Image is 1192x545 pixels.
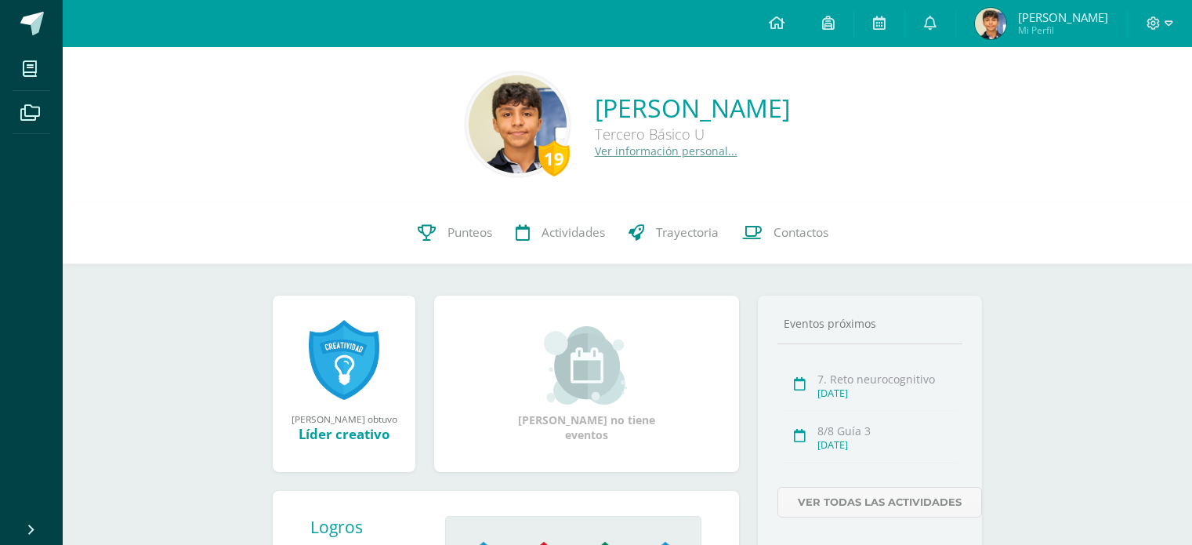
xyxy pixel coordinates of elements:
a: Trayectoria [617,202,730,264]
a: [PERSON_NAME] [595,91,790,125]
div: Líder creativo [288,425,400,443]
div: 8/8 Guía 3 [817,423,958,438]
a: Punteos [406,202,504,264]
div: [DATE] [817,387,958,400]
div: [PERSON_NAME] obtuvo [288,412,400,425]
span: Contactos [774,224,828,241]
div: [PERSON_NAME] no tiene eventos [509,326,665,442]
span: Trayectoria [656,224,719,241]
div: [DATE] [817,438,958,452]
a: Contactos [730,202,840,264]
a: Ver todas las actividades [777,487,982,518]
img: b14a70c19dbffc59b4fecd6f8487f525.png [469,75,567,173]
a: Actividades [504,202,617,264]
div: 7. Reto neurocognitivo [817,372,958,387]
span: [PERSON_NAME] [1018,9,1108,25]
img: event_small.png [544,326,629,405]
span: Actividades [542,224,605,241]
div: Eventos próximos [777,316,962,331]
span: Punteos [447,224,492,241]
img: 0e6c51aebb6d4d2a5558b620d4561360.png [975,8,1006,39]
span: Mi Perfil [1018,24,1108,37]
div: 19 [538,140,570,176]
a: Ver información personal... [595,144,737,158]
div: Tercero Básico U [595,125,790,144]
div: Logros [310,516,433,538]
